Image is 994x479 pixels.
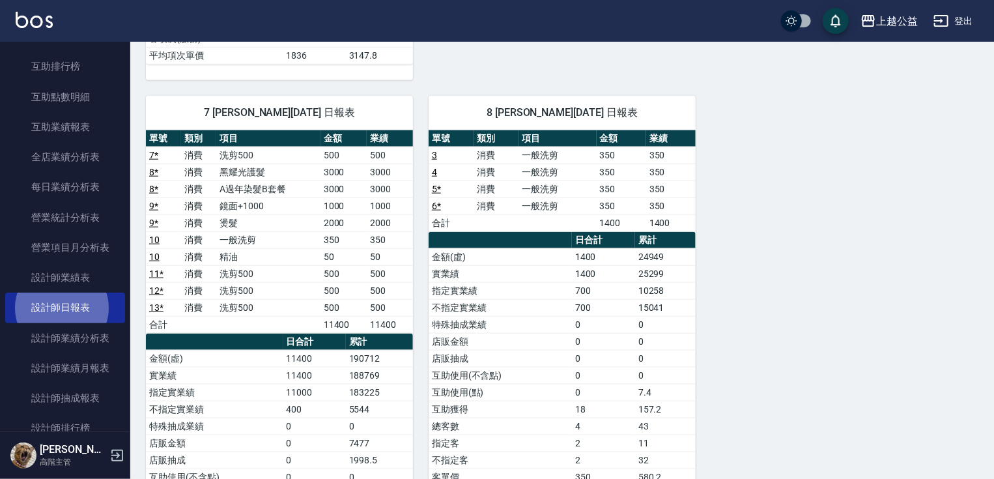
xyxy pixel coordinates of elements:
[635,384,696,401] td: 7.4
[181,265,216,282] td: 消費
[572,232,635,249] th: 日合計
[367,248,413,265] td: 50
[429,367,572,384] td: 互助使用(不含點)
[216,248,320,265] td: 精油
[429,316,572,333] td: 特殊抽成業績
[572,299,635,316] td: 700
[162,106,397,119] span: 7 [PERSON_NAME][DATE] 日報表
[5,142,125,172] a: 全店業績分析表
[320,164,367,181] td: 3000
[346,435,413,452] td: 7477
[5,413,125,443] a: 設計師排行榜
[635,367,696,384] td: 0
[928,9,978,33] button: 登出
[597,130,646,147] th: 金額
[146,418,283,435] td: 特殊抽成業績
[518,164,597,181] td: 一般洗剪
[572,435,635,452] td: 2
[444,106,680,119] span: 8 [PERSON_NAME][DATE] 日報表
[10,443,36,469] img: Person
[346,401,413,418] td: 5544
[5,233,125,263] a: 營業項目月分析表
[146,350,283,367] td: 金額(虛)
[181,299,216,316] td: 消費
[5,203,125,233] a: 營業統計分析表
[346,367,413,384] td: 188769
[283,350,346,367] td: 11400
[146,435,283,452] td: 店販金額
[635,452,696,469] td: 32
[346,452,413,469] td: 1998.5
[572,282,635,299] td: 700
[16,12,53,28] img: Logo
[572,418,635,435] td: 4
[346,384,413,401] td: 183225
[367,282,413,299] td: 500
[146,130,413,334] table: a dense table
[432,150,437,160] a: 3
[429,418,572,435] td: 總客數
[429,130,696,232] table: a dense table
[367,181,413,197] td: 3000
[216,282,320,299] td: 洗剪500
[572,333,635,350] td: 0
[346,334,413,351] th: 累計
[40,456,106,468] p: 高階主管
[429,299,572,316] td: 不指定實業績
[474,164,518,181] td: 消費
[367,265,413,282] td: 500
[181,231,216,248] td: 消費
[518,181,597,197] td: 一般洗剪
[320,316,367,333] td: 11400
[216,214,320,231] td: 燙髮
[181,147,216,164] td: 消費
[597,147,646,164] td: 350
[181,164,216,181] td: 消費
[320,265,367,282] td: 500
[5,51,125,81] a: 互助排行榜
[320,197,367,214] td: 1000
[5,82,125,112] a: 互助點數明細
[572,265,635,282] td: 1400
[283,418,346,435] td: 0
[320,214,367,231] td: 2000
[429,248,572,265] td: 金額(虛)
[646,147,696,164] td: 350
[367,299,413,316] td: 500
[146,130,181,147] th: 單號
[876,13,918,29] div: 上越公益
[367,147,413,164] td: 500
[216,130,320,147] th: 項目
[283,334,346,351] th: 日合計
[429,265,572,282] td: 實業績
[320,130,367,147] th: 金額
[367,164,413,181] td: 3000
[432,167,437,177] a: 4
[320,231,367,248] td: 350
[146,452,283,469] td: 店販抽成
[635,299,696,316] td: 15041
[572,248,635,265] td: 1400
[320,299,367,316] td: 500
[429,435,572,452] td: 指定客
[149,235,160,245] a: 10
[572,384,635,401] td: 0
[181,214,216,231] td: 消費
[5,172,125,202] a: 每日業績分析表
[367,214,413,231] td: 2000
[181,248,216,265] td: 消費
[283,401,346,418] td: 400
[346,418,413,435] td: 0
[518,197,597,214] td: 一般洗剪
[283,47,346,64] td: 1836
[5,112,125,142] a: 互助業績報表
[572,401,635,418] td: 18
[216,147,320,164] td: 洗剪500
[5,383,125,413] a: 設計師抽成報表
[474,197,518,214] td: 消費
[5,353,125,383] a: 設計師業績月報表
[346,350,413,367] td: 190712
[572,452,635,469] td: 2
[635,232,696,249] th: 累計
[429,214,474,231] td: 合計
